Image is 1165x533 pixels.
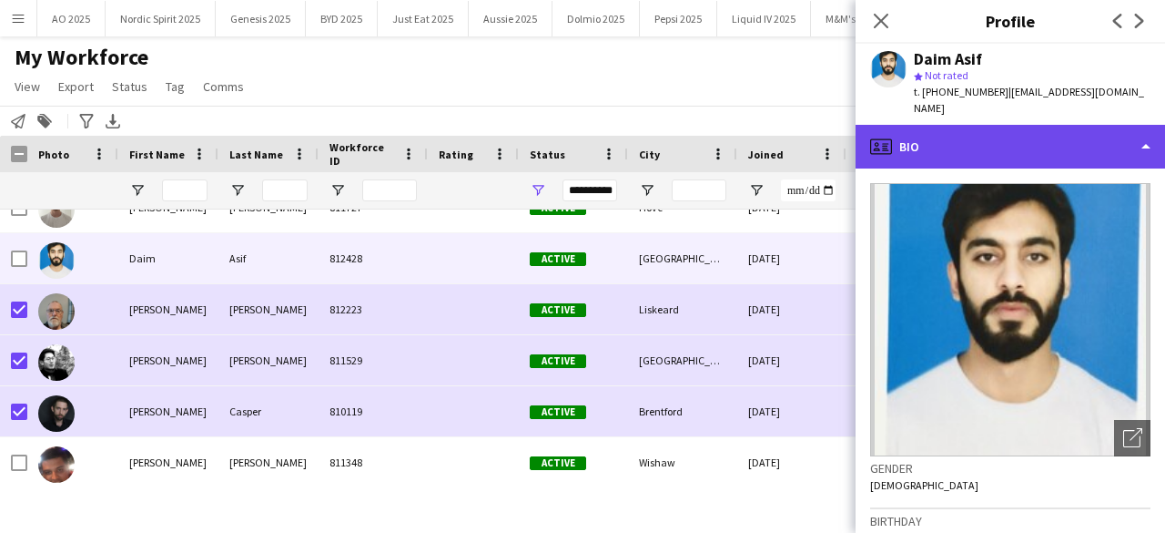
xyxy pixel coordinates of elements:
[319,386,428,436] div: 810119
[639,148,660,161] span: City
[781,179,836,201] input: Joined Filter Input
[15,78,40,95] span: View
[105,75,155,98] a: Status
[319,437,428,487] div: 811348
[7,110,29,132] app-action-btn: Notify workforce
[914,51,982,67] div: Daim Asif
[530,354,586,368] span: Active
[737,335,846,385] div: [DATE]
[15,44,148,71] span: My Workforce
[329,140,395,168] span: Workforce ID
[196,75,251,98] a: Comms
[362,179,417,201] input: Workforce ID Filter Input
[38,148,69,161] span: Photo
[118,386,218,436] div: [PERSON_NAME]
[856,125,1165,169] div: Bio
[846,284,956,334] div: 138 days
[870,460,1150,477] h3: Gender
[530,252,586,266] span: Active
[737,233,846,283] div: [DATE]
[870,478,978,492] span: [DEMOGRAPHIC_DATA]
[118,437,218,487] div: [PERSON_NAME]
[914,85,1008,98] span: t. [PHONE_NUMBER]
[129,182,146,199] button: Open Filter Menu
[530,182,546,199] button: Open Filter Menu
[162,179,208,201] input: First Name Filter Input
[925,68,968,82] span: Not rated
[166,78,185,95] span: Tag
[218,284,319,334] div: [PERSON_NAME]
[106,1,216,36] button: Nordic Spirit 2025
[914,85,1144,115] span: | [EMAIL_ADDRESS][DOMAIN_NAME]
[672,179,726,201] input: City Filter Input
[203,78,244,95] span: Comms
[38,395,75,432] img: Daniel Casper
[218,233,319,283] div: Asif
[628,437,737,487] div: Wishaw
[319,233,428,283] div: 812428
[628,284,737,334] div: Liskeard
[319,335,428,385] div: 811529
[102,110,124,132] app-action-btn: Export XLSX
[439,148,473,161] span: Rating
[639,182,655,199] button: Open Filter Menu
[34,110,56,132] app-action-btn: Add to tag
[129,148,185,161] span: First Name
[846,437,956,487] div: 302 days
[76,110,97,132] app-action-btn: Advanced filters
[811,1,895,36] button: M&M's 2025
[38,344,75,381] img: Dan Vasey
[38,293,75,330] img: Dale Healey
[737,284,846,334] div: [DATE]
[640,1,717,36] button: Pepsi 2025
[38,446,75,483] img: Daniel Chaudhry
[870,183,1150,456] img: Crew avatar or photo
[58,78,94,95] span: Export
[262,179,308,201] input: Last Name Filter Input
[870,513,1150,529] h3: Birthday
[158,75,192,98] a: Tag
[552,1,640,36] button: Dolmio 2025
[530,456,586,470] span: Active
[218,437,319,487] div: [PERSON_NAME]
[530,148,565,161] span: Status
[37,1,106,36] button: AO 2025
[856,9,1165,33] h3: Profile
[118,233,218,283] div: Daim
[628,335,737,385] div: [GEOGRAPHIC_DATA]
[846,335,956,385] div: 179 days
[329,182,346,199] button: Open Filter Menu
[38,191,75,228] img: Curtis Whelan
[1114,420,1150,456] div: Open photos pop-in
[112,78,147,95] span: Status
[229,148,283,161] span: Last Name
[218,335,319,385] div: [PERSON_NAME]
[118,284,218,334] div: [PERSON_NAME]
[530,303,586,317] span: Active
[748,182,765,199] button: Open Filter Menu
[748,148,784,161] span: Joined
[218,386,319,436] div: Casper
[530,405,586,419] span: Active
[628,386,737,436] div: Brentford
[628,233,737,283] div: [GEOGRAPHIC_DATA]
[846,233,956,283] div: 41 days
[469,1,552,36] button: Aussie 2025
[319,284,428,334] div: 812223
[38,242,75,279] img: Daim Asif
[51,75,101,98] a: Export
[306,1,378,36] button: BYD 2025
[717,1,811,36] button: Liquid IV 2025
[7,75,47,98] a: View
[216,1,306,36] button: Genesis 2025
[378,1,469,36] button: Just Eat 2025
[737,437,846,487] div: [DATE]
[737,386,846,436] div: [DATE]
[229,182,246,199] button: Open Filter Menu
[118,335,218,385] div: [PERSON_NAME]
